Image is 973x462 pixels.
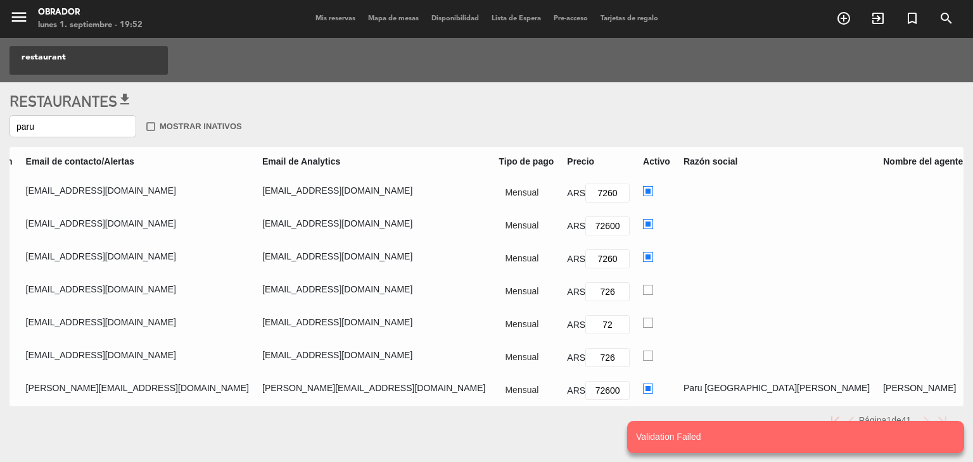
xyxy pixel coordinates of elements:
[145,121,156,132] span: check_box_outline_blank
[19,147,255,176] th: Email de contacto/Alertas
[160,120,242,133] span: Mostrar inativos
[567,320,585,330] span: ARS
[10,115,136,137] input: Buscar por nombre
[309,15,362,22] span: Mis reservas
[19,209,255,242] td: [EMAIL_ADDRESS][DOMAIN_NAME]
[905,11,920,26] i: turned_in_not
[22,50,66,65] span: restaurant
[38,6,143,19] div: Obrador
[939,11,954,26] i: search
[38,19,143,32] div: lunes 1. septiembre - 19:52
[677,374,876,407] td: Paru [GEOGRAPHIC_DATA][PERSON_NAME]
[362,15,425,22] span: Mapa de mesas
[567,254,585,264] span: ARS
[627,421,964,453] notyf-toast: Validation Failed
[485,15,547,22] span: Lista de Espera
[256,374,492,407] td: [PERSON_NAME][EMAIL_ADDRESS][DOMAIN_NAME]
[677,147,876,176] th: Razón social
[567,221,585,231] span: ARS
[877,147,970,176] th: Nombre del agente
[256,176,492,209] td: [EMAIL_ADDRESS][DOMAIN_NAME]
[547,15,594,22] span: Pre-acceso
[877,374,970,407] td: [PERSON_NAME]
[19,341,255,374] td: [EMAIL_ADDRESS][DOMAIN_NAME]
[256,308,492,341] td: [EMAIL_ADDRESS][DOMAIN_NAME]
[256,341,492,374] td: [EMAIL_ADDRESS][DOMAIN_NAME]
[10,8,29,27] i: menu
[256,275,492,308] td: [EMAIL_ADDRESS][DOMAIN_NAME]
[19,176,255,209] td: [EMAIL_ADDRESS][DOMAIN_NAME]
[637,147,677,176] th: Activo
[567,385,585,396] span: ARS
[19,308,255,341] td: [EMAIL_ADDRESS][DOMAIN_NAME]
[492,147,561,176] th: Tipo de pago
[425,15,485,22] span: Disponibilidad
[256,147,492,176] th: Email de Analytics
[19,275,255,308] td: [EMAIL_ADDRESS][DOMAIN_NAME]
[594,15,665,22] span: Tarjetas de regalo
[567,188,585,198] span: ARS
[836,11,851,26] i: add_circle_outline
[10,92,963,111] h3: Restaurantes
[567,287,585,297] span: ARS
[256,242,492,275] td: [EMAIL_ADDRESS][DOMAIN_NAME]
[10,8,29,31] button: menu
[567,353,585,363] span: ARS
[117,92,132,107] span: get_app
[561,147,637,176] th: Precio
[19,374,255,407] td: [PERSON_NAME][EMAIL_ADDRESS][DOMAIN_NAME]
[19,242,255,275] td: [EMAIL_ADDRESS][DOMAIN_NAME]
[256,209,492,242] td: [EMAIL_ADDRESS][DOMAIN_NAME]
[870,11,886,26] i: exit_to_app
